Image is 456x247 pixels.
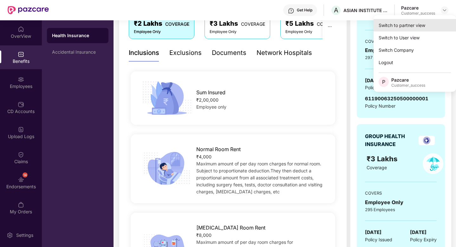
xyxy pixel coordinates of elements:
[18,177,24,183] img: svg+xml;base64,PHN2ZyBpZD0iRW5kb3JzZW1lbnRzIiB4bWxucz0iaHR0cDovL3d3dy53My5vcmcvMjAwMC9zdmciIHdpZH...
[129,48,159,58] div: Inclusions
[210,29,265,35] div: Employee Only
[365,84,392,91] span: Policy Issued
[374,56,456,69] div: Logout
[419,136,435,145] img: insurerLogo
[328,24,332,29] span: ellipsis
[343,7,388,13] div: ASIAN INSTITUTE OF NEPHROLOGY AND UROLOGY PRIVATE LIMITED
[169,48,202,58] div: Exclusions
[374,31,456,44] div: Switch to User view
[365,103,395,109] span: Policy Number
[442,8,447,13] img: svg+xml;base64,PHN2ZyBpZD0iRHJvcGRvd24tMzJ4MzIiIHhtbG5zPSJodHRwOi8vd3d3LnczLm9yZy8yMDAwL3N2ZyIgd2...
[365,38,437,44] div: COVERS
[365,46,437,54] div: Employee Only
[382,78,385,86] span: P
[401,11,435,16] div: Customer_success
[334,6,338,14] span: A
[241,21,265,27] span: COVERAGE
[365,206,437,213] div: 295 Employees
[367,165,387,170] span: Coverage
[196,232,326,239] div: ₹8,000
[365,198,437,206] div: Employee Only
[367,155,399,163] span: ₹3 Lakhs
[196,104,226,110] span: Employee only
[18,76,24,83] img: svg+xml;base64,PHN2ZyBpZD0iRW1wbG95ZWVzIiB4bWxucz0iaHR0cDovL3d3dy53My5vcmcvMjAwMC9zdmciIHdpZHRoPS...
[8,6,49,14] img: New Pazcare Logo
[391,77,425,83] div: Pazcare
[18,101,24,108] img: svg+xml;base64,PHN2ZyBpZD0iQ0RfQWNjb3VudHMiIGRhdGEtbmFtZT0iQ0QgQWNjb3VudHMiIHhtbG5zPSJodHRwOi8vd3...
[52,32,103,39] div: Health Insurance
[140,150,194,187] img: icon
[196,97,326,103] div: ₹2,00,000
[285,19,341,29] div: ₹5 Lakhs
[365,229,381,236] span: [DATE]
[401,5,435,11] div: Pazcare
[18,26,24,32] img: svg+xml;base64,PHN2ZyBpZD0iSG9tZSIgeG1sbnM9Imh0dHA6Ly93d3cudzMub3JnLzIwMDAvc3ZnIiB3aWR0aD0iMjAiIG...
[297,8,312,13] div: Get Help
[410,236,437,243] span: Policy Expiry
[18,202,24,208] img: svg+xml;base64,PHN2ZyBpZD0iTXlfT3JkZXJzIiBkYXRhLW5hbWU9Ik15IE9yZGVycyIgeG1sbnM9Imh0dHA6Ly93d3cudz...
[257,48,312,58] div: Network Hospitals
[365,236,392,243] span: Policy Issued
[7,232,13,238] img: svg+xml;base64,PHN2ZyBpZD0iU2V0dGluZy0yMHgyMCIgeG1sbnM9Imh0dHA6Ly93d3cudzMub3JnLzIwMDAvc3ZnIiB3aW...
[365,54,437,61] div: 297 Employees
[317,21,341,27] span: COVERAGE
[210,19,265,29] div: ₹3 Lakhs
[285,29,341,35] div: Employee Only
[374,19,456,31] div: Switch to partner view
[14,232,35,238] div: Settings
[196,224,265,232] span: [MEDICAL_DATA] Room Rent
[365,96,428,102] span: 61190063250500000001
[23,172,28,177] div: 14
[374,44,456,56] div: Switch Company
[423,153,443,174] img: policyIcon
[365,132,416,148] div: GROUP HEALTH INSURANCE
[18,51,24,57] img: svg+xml;base64,PHN2ZyBpZD0iQmVuZWZpdHMiIHhtbG5zPSJodHRwOi8vd3d3LnczLm9yZy8yMDAwL3N2ZyIgd2lkdGg9Ij...
[196,145,241,153] span: Normal Room Rent
[410,229,427,236] span: [DATE]
[134,19,189,29] div: ₹2 Lakhs
[134,29,189,35] div: Employee Only
[322,15,337,39] button: ellipsis
[365,77,381,84] span: [DATE]
[165,21,189,27] span: COVERAGE
[391,83,425,88] div: Customer_success
[140,79,194,117] img: icon
[288,8,294,14] img: svg+xml;base64,PHN2ZyBpZD0iSGVscC0zMngzMiIgeG1sbnM9Imh0dHA6Ly93d3cudzMub3JnLzIwMDAvc3ZnIiB3aWR0aD...
[212,48,246,58] div: Documents
[18,126,24,133] img: svg+xml;base64,PHN2ZyBpZD0iVXBsb2FkX0xvZ3MiIGRhdGEtbmFtZT0iVXBsb2FkIExvZ3MiIHhtbG5zPSJodHRwOi8vd3...
[365,190,437,196] div: COVERS
[196,89,225,97] span: Sum Insured
[196,161,322,194] span: Maximum amount of per day room charges for normal room. Subject to proportionate deduction.They t...
[18,151,24,158] img: svg+xml;base64,PHN2ZyBpZD0iQ2xhaW0iIHhtbG5zPSJodHRwOi8vd3d3LnczLm9yZy8yMDAwL3N2ZyIgd2lkdGg9IjIwIi...
[52,50,103,55] div: Accidental Insurance
[196,153,326,160] div: ₹4,000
